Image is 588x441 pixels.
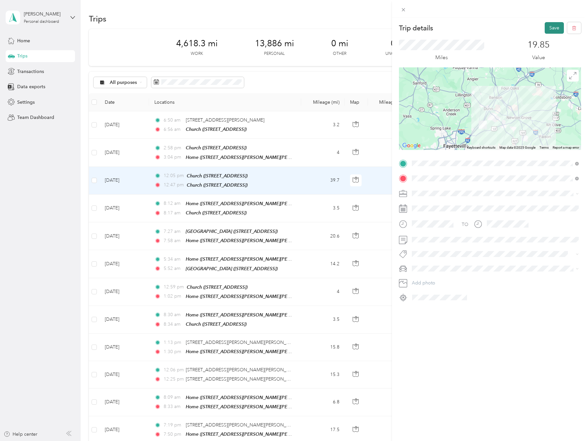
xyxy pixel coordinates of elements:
[435,54,448,62] p: Miles
[539,146,549,149] a: Terms (opens in new tab)
[462,221,468,228] div: TO
[551,404,588,441] iframe: Everlance-gr Chat Button Frame
[410,278,581,288] button: Add photo
[532,54,545,62] p: Value
[528,40,550,50] p: 19.85
[499,146,535,149] span: Map data ©2025 Google
[399,23,433,33] p: Trip details
[401,141,422,150] img: Google
[467,145,495,150] button: Keyboard shortcuts
[401,141,422,150] a: Open this area in Google Maps (opens a new window)
[545,22,564,34] button: Save
[553,146,579,149] a: Report a map error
